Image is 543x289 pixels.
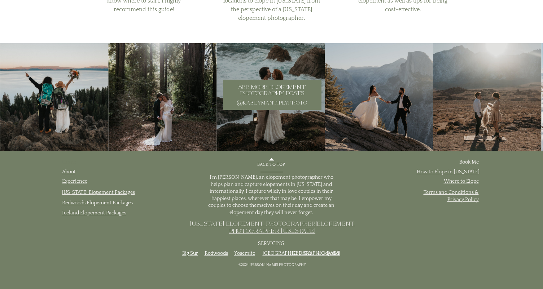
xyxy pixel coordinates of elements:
a: back to top [229,162,314,170]
a: [GEOGRAPHIC_DATA] [290,250,340,256]
a: Yosemite [234,250,255,256]
a: @kaseymantiplyphoto [234,100,311,106]
a: About [62,169,76,175]
a: Iceland Elopement Packages [62,210,126,216]
a: [US_STATE] Elopement Photographer [190,220,316,227]
a: Elopement Photographer [US_STATE] [229,220,355,235]
a: Experience [62,178,87,184]
a: Big Sur [182,250,198,256]
a: How to Elope in [US_STATE] [417,169,479,175]
a: Book Me [459,159,479,165]
p: Servicing: [253,240,290,247]
p: I'm [PERSON_NAME], an elopement photographer who helps plan and capture elopements in [US_STATE] ... [204,174,339,218]
h3: See more elopement photography posts [225,84,319,97]
a: Redwoods [205,250,228,256]
a: Where to Elope [444,178,479,184]
a: Terms and Conditions & Privacy Policy [424,190,479,203]
a: [US_STATE] Elopement Packages [62,190,135,195]
p: & Beyond [317,250,341,257]
a: Home [62,159,76,165]
p: | [185,220,360,236]
a: Redwoods Elopement Packages [62,200,133,206]
a: [GEOGRAPHIC_DATA] [263,250,312,256]
a: ©2024 [PERSON_NAME] Photography [205,262,340,267]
